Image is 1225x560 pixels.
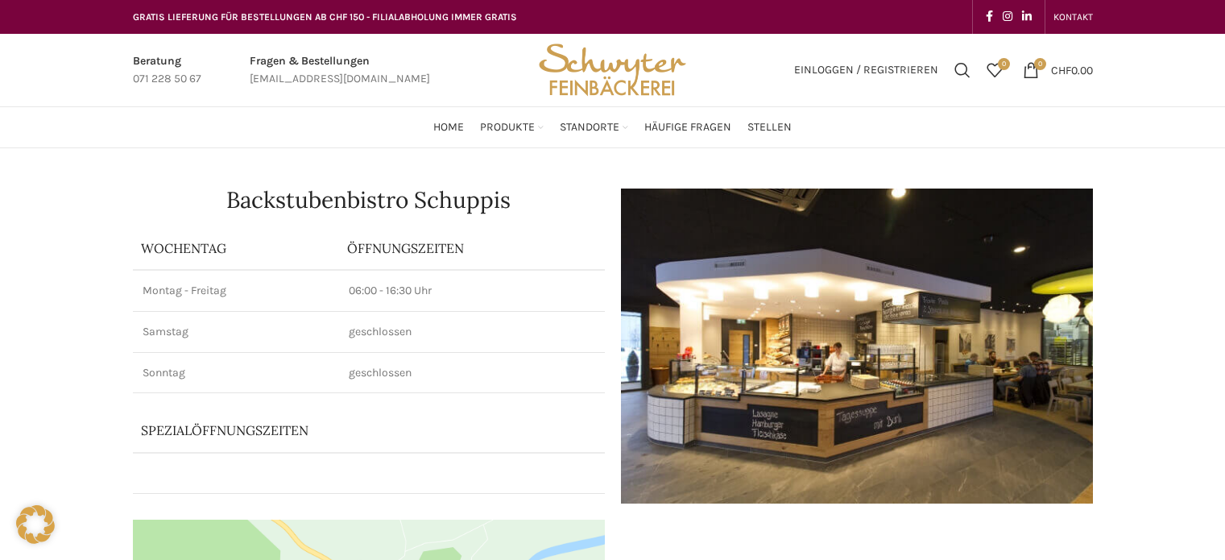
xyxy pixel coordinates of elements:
div: Meine Wunschliste [979,54,1011,86]
a: Instagram social link [998,6,1017,28]
p: Montag - Freitag [143,283,329,299]
a: Linkedin social link [1017,6,1037,28]
p: Wochentag [141,239,331,257]
a: Home [433,111,464,143]
a: Infobox link [250,52,430,89]
span: KONTAKT [1053,11,1093,23]
span: CHF [1051,63,1071,77]
p: geschlossen [349,365,595,381]
img: Bäckerei Schwyter [533,34,691,106]
p: 06:00 - 16:30 Uhr [349,283,595,299]
p: Spezialöffnungszeiten [141,421,519,439]
a: 0 CHF0.00 [1015,54,1101,86]
span: Häufige Fragen [644,120,731,135]
p: Samstag [143,324,329,340]
div: Secondary navigation [1045,1,1101,33]
a: Site logo [533,62,691,76]
a: Infobox link [133,52,201,89]
a: KONTAKT [1053,1,1093,33]
p: Sonntag [143,365,329,381]
span: GRATIS LIEFERUNG FÜR BESTELLUNGEN AB CHF 150 - FILIALABHOLUNG IMMER GRATIS [133,11,517,23]
span: Stellen [747,120,792,135]
a: Suchen [946,54,979,86]
a: Einloggen / Registrieren [786,54,946,86]
span: 0 [1034,58,1046,70]
span: Standorte [560,120,619,135]
span: Produkte [480,120,535,135]
span: 0 [998,58,1010,70]
a: Stellen [747,111,792,143]
bdi: 0.00 [1051,63,1093,77]
div: Main navigation [125,111,1101,143]
a: Facebook social link [981,6,998,28]
h1: Backstubenbistro Schuppis [133,189,605,211]
p: ÖFFNUNGSZEITEN [347,239,597,257]
a: Standorte [560,111,628,143]
p: geschlossen [349,324,595,340]
span: Einloggen / Registrieren [794,64,938,76]
a: Häufige Fragen [644,111,731,143]
a: Produkte [480,111,544,143]
a: 0 [979,54,1011,86]
span: Home [433,120,464,135]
